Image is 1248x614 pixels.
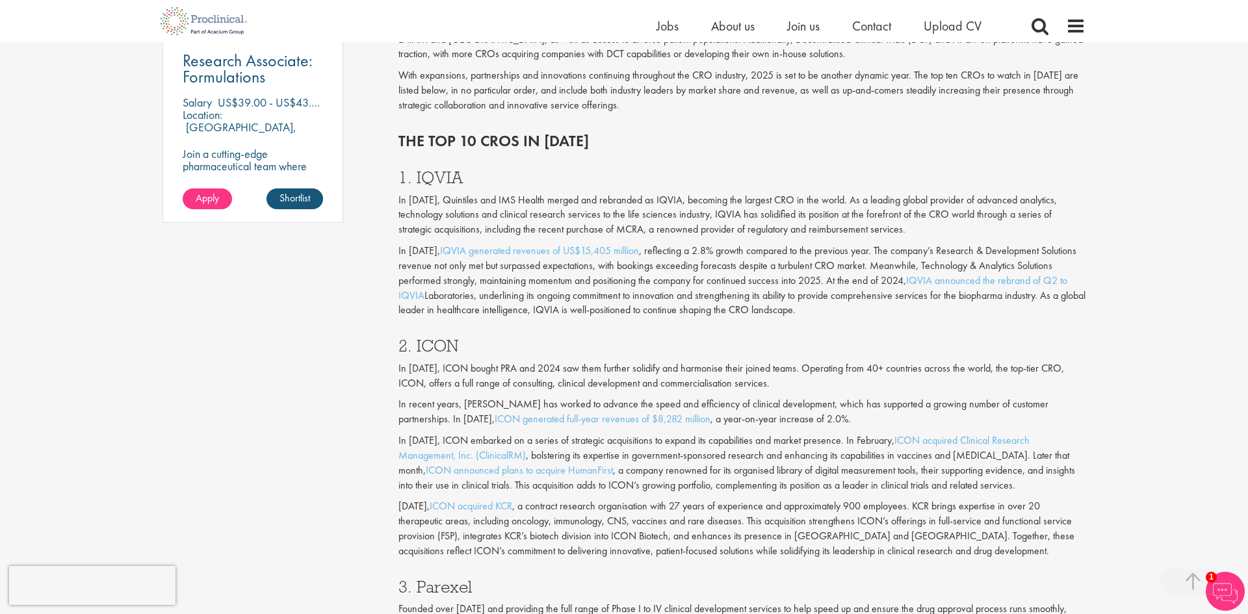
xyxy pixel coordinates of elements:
[398,193,1086,238] p: In [DATE], Quintiles and IMS Health merged and rebranded as IQVIA, becoming the largest CRO in th...
[430,499,512,513] a: ICON acquired KCR
[711,18,755,34] a: About us
[218,95,364,110] p: US$39.00 - US$43.00 per hour
[183,53,323,85] a: Research Associate: Formulations
[398,68,1086,113] p: With expansions, partnerships and innovations continuing throughout the CRO industry, 2025 is set...
[398,433,1086,492] p: In [DATE], ICON embarked on a series of strategic acquisitions to expand its capabilities and mar...
[398,578,1086,595] h3: 3. Parexel
[183,120,296,147] p: [GEOGRAPHIC_DATA], [GEOGRAPHIC_DATA]
[266,188,323,209] a: Shortlist
[183,49,313,88] span: Research Associate: Formulations
[440,244,639,257] a: IQVIA generated revenues of US$15,405 million
[398,133,1086,149] h2: The top 10 CROs in [DATE]
[398,169,1086,186] h3: 1. IQVIA
[398,337,1086,354] h3: 2. ICON
[398,274,1067,302] a: IQVIA announced the rebrand of Q2 to IQVIA
[196,191,219,205] span: Apply
[1206,572,1245,611] img: Chatbot
[656,18,679,34] a: Jobs
[398,397,1086,427] p: In recent years, [PERSON_NAME] has worked to advance the speed and efficiency of clinical develop...
[852,18,891,34] a: Contact
[183,188,232,209] a: Apply
[183,95,212,110] span: Salary
[495,412,710,426] a: ICON generated full-year revenues of $8,282 million
[924,18,981,34] a: Upload CV
[1206,572,1217,583] span: 1
[398,433,1030,462] a: ICON acquired Clinical Research Management, Inc. (ClinicalRM)
[398,361,1086,391] p: In [DATE], ICON bought PRA and 2024 saw them further solidify and harmonise their joined teams. O...
[183,147,323,209] p: Join a cutting-edge pharmaceutical team where your precision and passion for quality will help sh...
[398,499,1086,558] p: [DATE], , a contract research organisation with 27 years of experience and approximately 900 empl...
[183,107,222,122] span: Location:
[9,566,175,605] iframe: reCAPTCHA
[787,18,820,34] a: Join us
[426,463,613,477] a: ICON announced plans to acquire HumanFirst
[398,244,1086,318] p: In [DATE], , reflecting a 2.8% growth compared to the previous year. The company’s Research & Dev...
